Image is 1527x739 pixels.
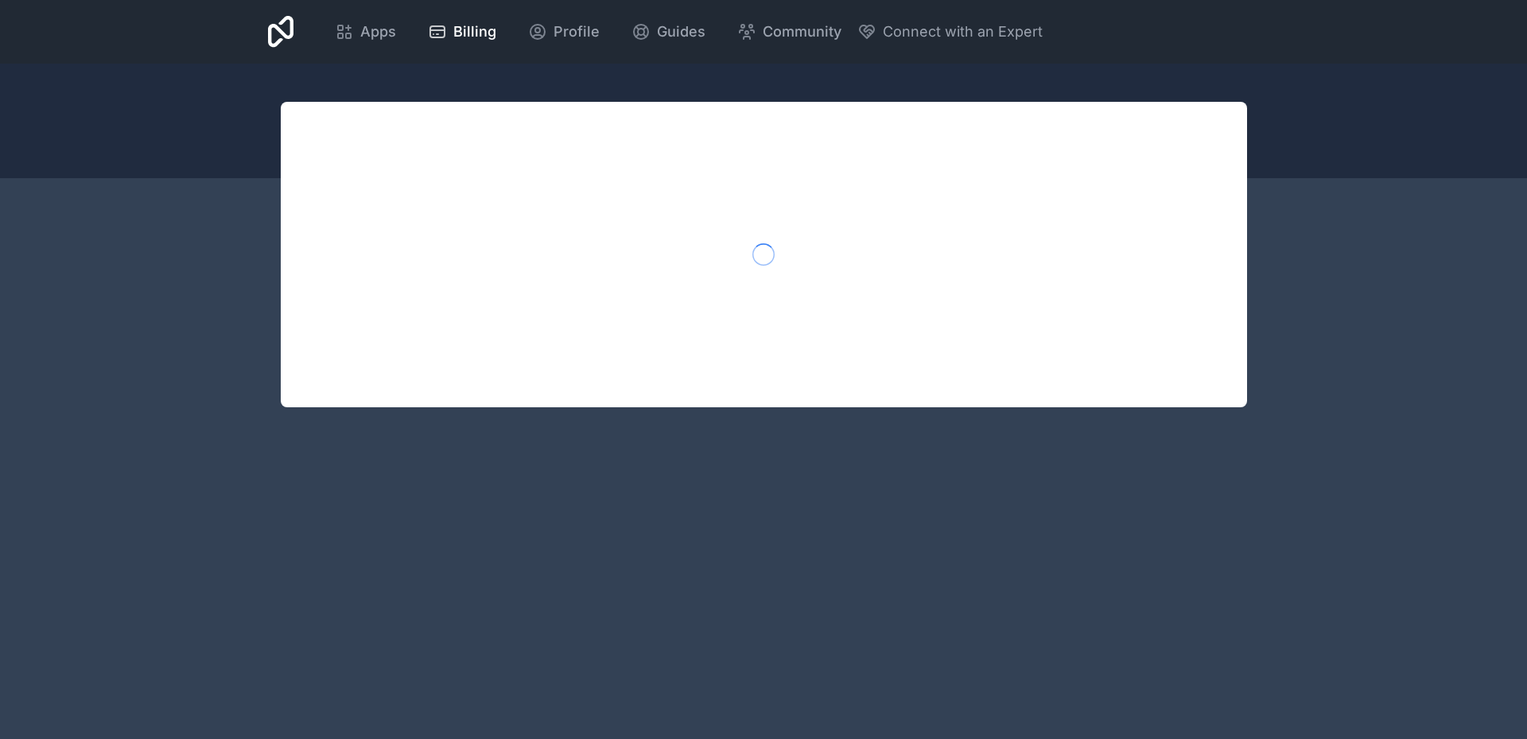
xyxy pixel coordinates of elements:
a: Community [725,14,854,49]
a: Guides [619,14,718,49]
span: Guides [657,21,705,43]
button: Connect with an Expert [857,21,1043,43]
span: Billing [453,21,496,43]
a: Apps [322,14,409,49]
span: Community [763,21,841,43]
a: Profile [515,14,612,49]
span: Profile [554,21,600,43]
a: Billing [415,14,509,49]
span: Connect with an Expert [883,21,1043,43]
span: Apps [360,21,396,43]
